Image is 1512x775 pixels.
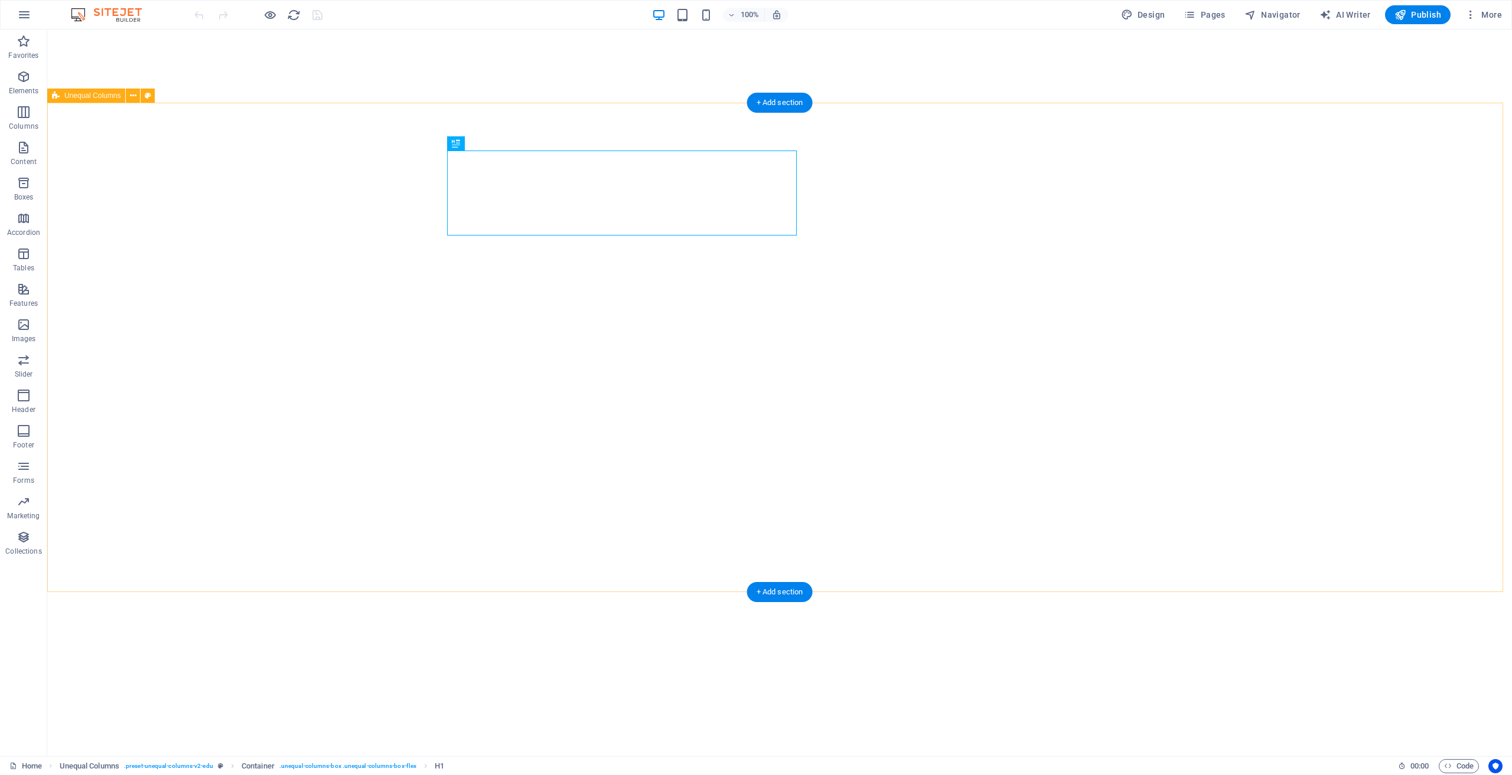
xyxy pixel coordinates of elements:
i: On resize automatically adjust zoom level to fit chosen device. [771,9,782,20]
p: Boxes [14,192,34,202]
div: Design (Ctrl+Alt+Y) [1116,5,1170,24]
span: . preset-unequal-columns-v2-edu [124,759,213,773]
p: Tables [13,263,34,273]
button: reload [286,8,301,22]
span: Click to select. Double-click to edit [60,759,119,773]
p: Accordion [7,228,40,237]
span: : [1419,761,1420,770]
span: Design [1121,9,1165,21]
p: Header [12,405,35,414]
p: Images [12,334,36,344]
span: Click to select. Double-click to edit [435,759,444,773]
button: Pages [1179,5,1230,24]
nav: breadcrumb [60,759,445,773]
span: AI Writer [1319,9,1371,21]
p: Marketing [7,511,40,521]
i: This element is a customizable preset [218,763,223,769]
span: Publish [1394,9,1441,21]
button: More [1460,5,1507,24]
p: Favorites [8,51,38,60]
span: Pages [1184,9,1225,21]
button: Click here to leave preview mode and continue editing [263,8,277,22]
button: AI Writer [1315,5,1376,24]
h6: 100% [741,8,760,22]
span: Unequal Columns [64,92,120,99]
h6: Session time [1398,759,1429,773]
p: Collections [5,547,41,556]
a: Click to cancel selection. Double-click to open Pages [9,759,42,773]
span: Click to select. Double-click to edit [242,759,275,773]
button: Publish [1385,5,1451,24]
button: Usercentrics [1488,759,1503,773]
p: Features [9,299,38,308]
span: Code [1444,759,1474,773]
img: Editor Logo [68,8,157,22]
p: Slider [15,369,33,379]
div: + Add section [747,93,813,113]
i: Reload page [287,8,301,22]
div: + Add section [747,582,813,602]
button: 100% [723,8,765,22]
p: Forms [13,476,34,485]
p: Elements [9,86,39,96]
p: Content [11,157,37,166]
button: Navigator [1240,5,1305,24]
span: Navigator [1244,9,1301,21]
span: . unequal-columns-box .unequal-columns-box-flex [279,759,416,773]
button: Design [1116,5,1170,24]
p: Footer [13,440,34,450]
span: More [1465,9,1502,21]
button: Code [1439,759,1479,773]
p: Columns [9,122,38,131]
span: 00 00 [1410,759,1429,773]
